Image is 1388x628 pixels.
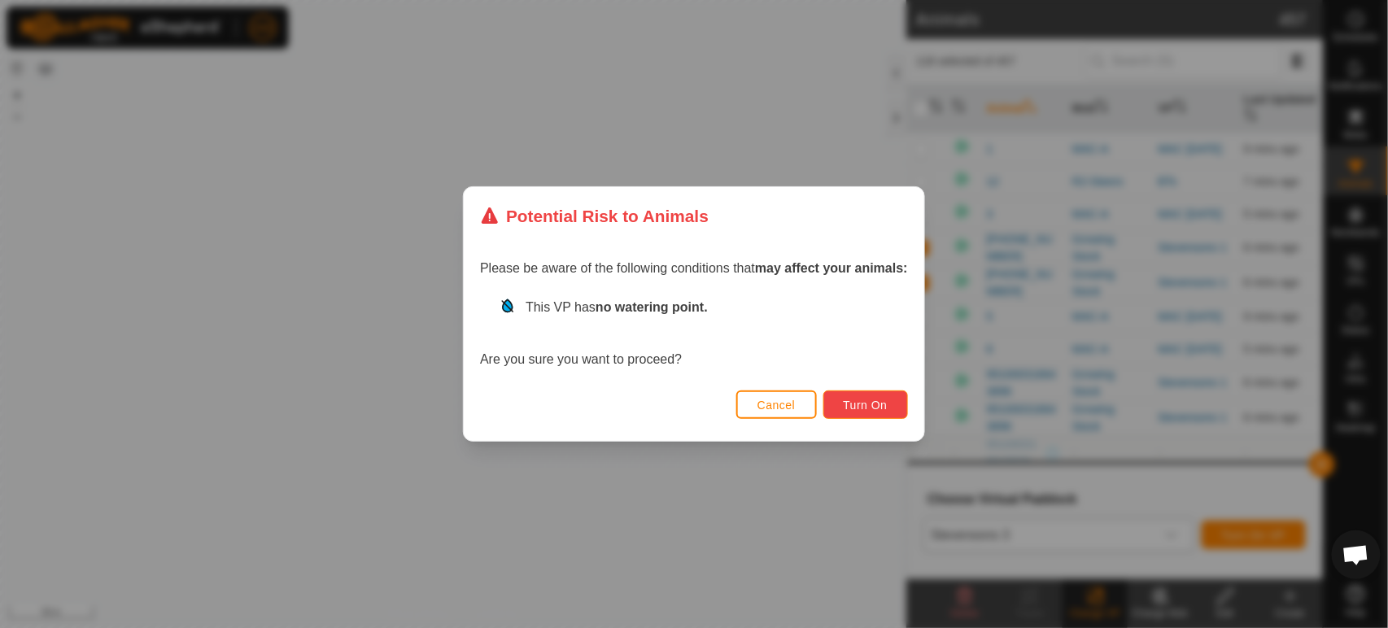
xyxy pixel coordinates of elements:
span: Please be aware of the following conditions that [480,261,908,275]
strong: no watering point. [596,300,708,314]
span: This VP has [526,300,708,314]
button: Turn On [823,390,908,419]
span: Cancel [757,399,796,412]
span: Turn On [844,399,888,412]
div: Open chat [1332,530,1381,579]
strong: may affect your animals: [755,261,908,275]
button: Cancel [736,390,817,419]
div: Potential Risk to Animals [480,203,709,229]
div: Are you sure you want to proceed? [480,298,908,369]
